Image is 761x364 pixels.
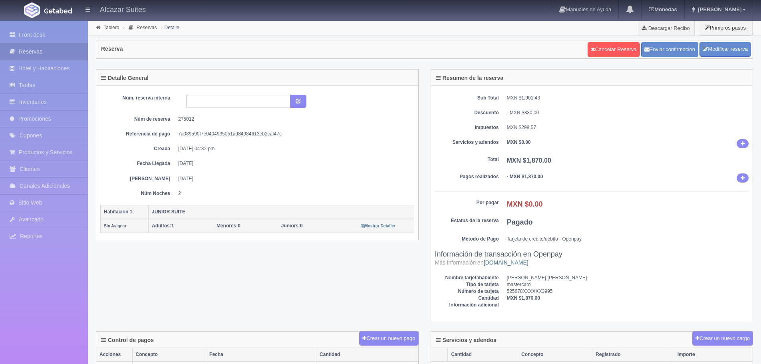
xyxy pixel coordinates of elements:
[206,348,316,362] th: Fecha
[281,223,300,229] strong: Juniors:
[507,109,749,116] div: - MXN $330.00
[507,174,543,179] b: - MXN $1,870.00
[137,25,157,30] a: Reservas
[699,42,751,57] a: Modificar reserva
[649,6,677,12] b: Monedas
[592,348,674,362] th: Registrado
[152,223,171,229] strong: Adultos:
[507,200,543,208] b: MXN $0.00
[100,4,146,14] h4: Alcazar Suites
[435,302,499,308] dt: Información adicional
[435,217,499,224] dt: Estatus de la reserva
[435,274,499,281] dt: Nombre tarjetahabiente
[44,8,72,14] img: Getabed
[178,190,408,197] dd: 2
[507,124,749,131] dd: MXN $298.57
[507,236,749,243] dd: Tarjeta de crédito/débito - Openpay
[448,348,518,362] th: Cantidad
[435,281,499,288] dt: Tipo de tarjeta
[101,337,154,343] h4: Control de pagos
[359,331,418,346] button: Crear un nuevo pago
[106,175,170,182] dt: [PERSON_NAME]
[507,157,551,164] b: MXN $1,870.00
[507,218,533,226] b: Pagado
[217,223,240,229] span: 0
[507,95,749,101] dd: MXN $1,901.43
[484,259,529,266] a: [DOMAIN_NAME]
[435,288,499,295] dt: Número de tarjeta
[178,145,408,152] dd: [DATE] 04:32 pm
[132,348,206,362] th: Concepto
[435,139,499,146] dt: Servicios y adendos
[435,295,499,302] dt: Cantidad
[641,42,698,57] button: Enviar confirmación
[361,224,395,228] small: Mostrar Detalle
[316,348,418,362] th: Cantidad
[101,46,123,52] h4: Reserva
[699,20,752,36] button: Primeros pasos
[436,75,504,81] h4: Resumen de la reserva
[435,109,499,116] dt: Descuento
[588,42,640,57] a: Cancelar Reserva
[435,251,749,267] h3: Información de transacción en Openpay
[101,75,149,81] h4: Detalle General
[435,259,529,266] small: Más información en
[104,224,126,228] small: Sin Asignar
[96,348,132,362] th: Acciones
[435,95,499,101] dt: Sub Total
[178,175,408,182] dd: [DATE]
[435,199,499,206] dt: Por pagar
[106,160,170,167] dt: Fecha Llegada
[217,223,238,229] strong: Menores:
[674,348,753,362] th: Importe
[435,124,499,131] dt: Impuestos
[435,156,499,163] dt: Total
[159,24,181,31] li: Detalle
[281,223,303,229] span: 0
[152,223,174,229] span: 1
[696,6,741,12] span: [PERSON_NAME]
[178,160,408,167] dd: [DATE]
[106,116,170,123] dt: Núm de reserva
[507,274,749,281] dd: [PERSON_NAME] [PERSON_NAME]
[178,116,408,123] dd: 275012
[178,131,408,137] dd: 7a089590f7e0404935051ad84984613eb2caf47c
[106,95,170,101] dt: Núm. reserva interna
[637,20,694,36] a: Descargar Recibo
[436,337,497,343] h4: Servicios y adendos
[692,331,753,346] button: Crear un nuevo cargo
[507,281,749,288] dd: mastercard
[149,205,414,219] th: JUNIOR SUITE
[104,209,134,215] b: Habitación 1:
[518,348,592,362] th: Concepto
[435,236,499,243] dt: Método de Pago
[24,2,40,18] img: Getabed
[106,190,170,197] dt: Núm Noches
[507,295,540,301] b: MXN $1,870.00
[103,25,119,30] a: Tablero
[435,173,499,180] dt: Pagos realizados
[507,288,749,295] dd: 525678XXXXXX3995
[106,145,170,152] dt: Creada
[507,139,531,145] b: MXN $0.00
[106,131,170,137] dt: Referencia de pago
[361,223,395,229] a: Mostrar Detalle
